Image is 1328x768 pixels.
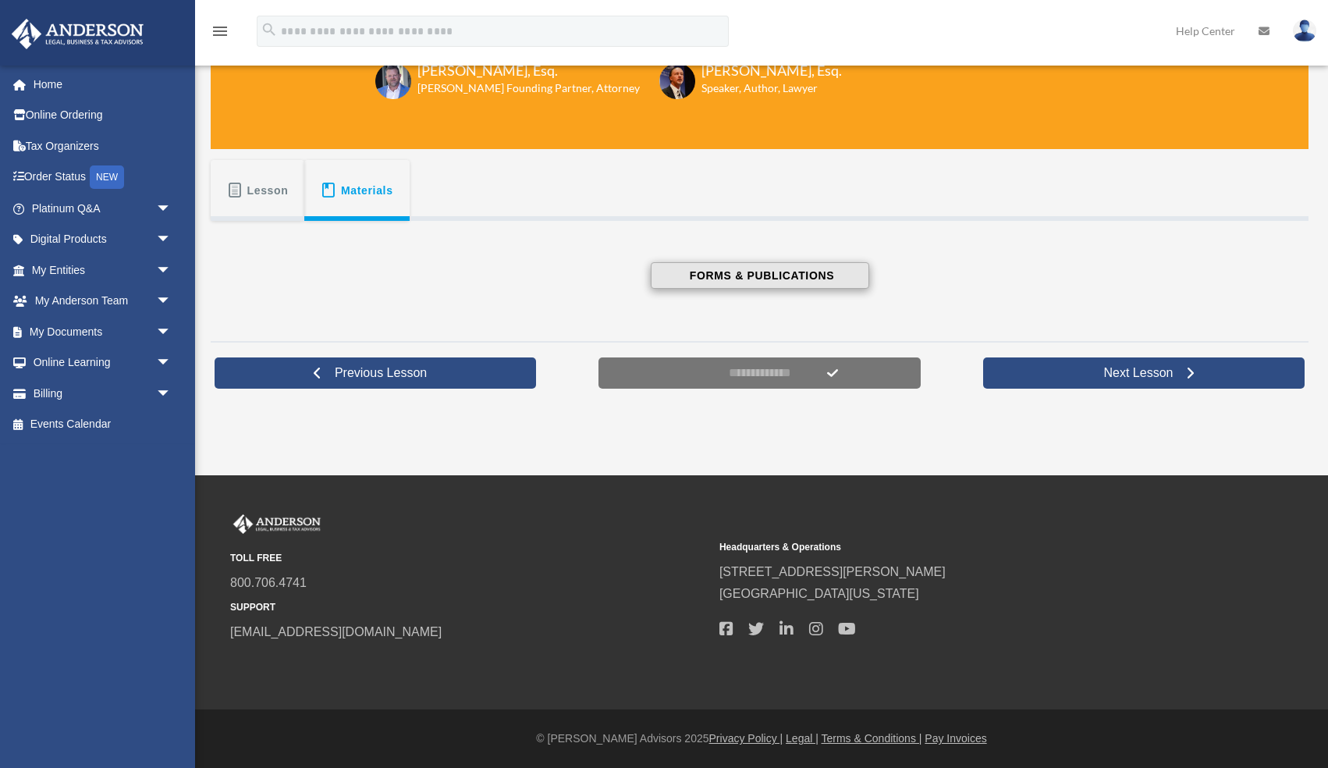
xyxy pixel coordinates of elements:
[230,514,324,535] img: Anderson Advisors Platinum Portal
[651,262,869,289] button: FORMS & PUBLICATIONS
[11,130,195,162] a: Tax Organizers
[1293,20,1316,42] img: User Pic
[11,254,195,286] a: My Entitiesarrow_drop_down
[341,176,393,204] span: Materials
[709,732,783,745] a: Privacy Policy |
[211,27,229,41] a: menu
[195,729,1328,748] div: © [PERSON_NAME] Advisors 2025
[230,576,307,589] a: 800.706.4741
[983,357,1305,389] a: Next Lesson
[1091,365,1185,381] span: Next Lesson
[11,193,195,224] a: Platinum Q&Aarrow_drop_down
[156,224,187,256] span: arrow_drop_down
[322,365,439,381] span: Previous Lesson
[90,165,124,189] div: NEW
[7,19,148,49] img: Anderson Advisors Platinum Portal
[378,262,1142,289] a: FORMS & PUBLICATIONS
[786,732,818,745] a: Legal |
[701,61,842,80] h3: [PERSON_NAME], Esq.
[701,80,822,96] h6: Speaker, Author, Lawyer
[11,316,195,347] a: My Documentsarrow_drop_down
[156,254,187,286] span: arrow_drop_down
[375,63,411,99] img: Toby-circle-head.png
[156,286,187,318] span: arrow_drop_down
[11,162,195,194] a: Order StatusNEW
[417,80,640,96] h6: [PERSON_NAME] Founding Partner, Attorney
[11,286,195,317] a: My Anderson Teamarrow_drop_down
[261,21,278,38] i: search
[11,224,195,255] a: Digital Productsarrow_drop_down
[156,347,187,379] span: arrow_drop_down
[215,357,536,389] a: Previous Lesson
[719,539,1198,556] small: Headquarters & Operations
[719,587,919,600] a: [GEOGRAPHIC_DATA][US_STATE]
[822,732,922,745] a: Terms & Conditions |
[156,316,187,348] span: arrow_drop_down
[925,732,986,745] a: Pay Invoices
[659,63,695,99] img: Scott-Estill-Headshot.png
[11,378,195,409] a: Billingarrow_drop_down
[11,100,195,131] a: Online Ordering
[230,599,708,616] small: SUPPORT
[156,378,187,410] span: arrow_drop_down
[685,268,834,283] span: FORMS & PUBLICATIONS
[211,22,229,41] i: menu
[230,625,442,638] a: [EMAIL_ADDRESS][DOMAIN_NAME]
[156,193,187,225] span: arrow_drop_down
[719,565,946,578] a: [STREET_ADDRESS][PERSON_NAME]
[11,409,195,440] a: Events Calendar
[230,550,708,567] small: TOLL FREE
[247,176,289,204] span: Lesson
[11,347,195,379] a: Online Learningarrow_drop_down
[417,61,640,80] h3: [PERSON_NAME], Esq.
[11,69,195,100] a: Home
